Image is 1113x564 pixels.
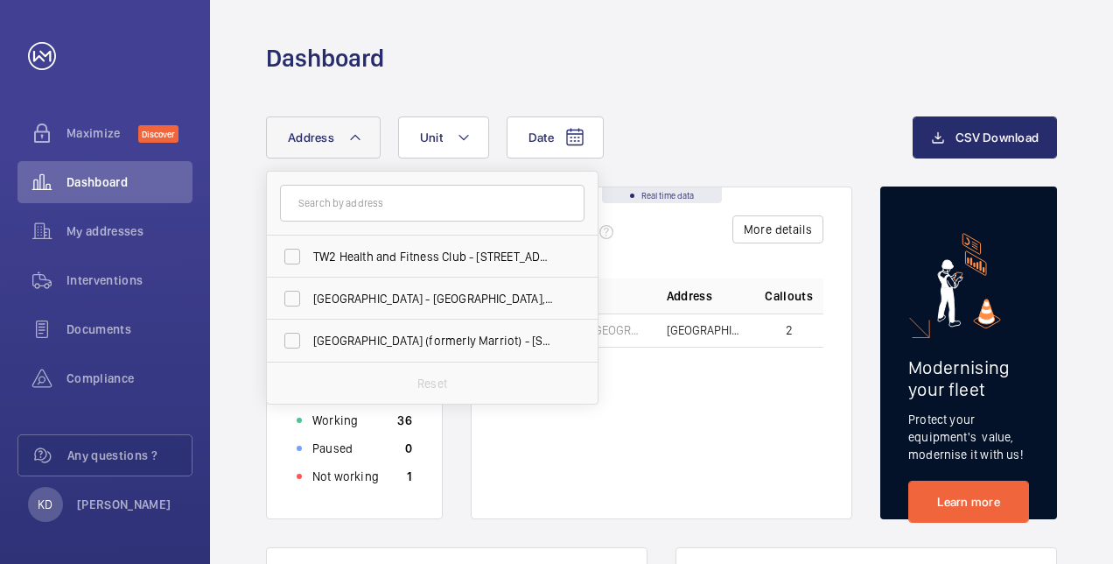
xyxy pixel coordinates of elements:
span: Maximize [66,124,138,142]
div: Real time data [602,187,722,203]
p: Reset [417,375,447,392]
a: Learn more [908,481,1029,523]
span: Callouts [765,287,813,305]
p: [PERSON_NAME] [77,496,171,513]
span: [GEOGRAPHIC_DATA] (formerly Marriot) - [STREET_ADDRESS][PERSON_NAME] [313,332,554,349]
p: KD [38,496,52,513]
p: Not working [312,468,379,485]
span: Dashboard [66,173,192,191]
p: Paused [312,440,353,457]
span: [GEOGRAPHIC_DATA] - [GEOGRAPHIC_DATA] [667,324,745,336]
span: 2 [786,324,793,336]
p: Working [312,412,358,429]
span: Documents [66,321,192,338]
h2: Modernising your fleet [908,356,1029,400]
span: CSV Download [955,130,1039,145]
span: Compliance [66,370,192,387]
p: 1 [407,468,412,485]
p: 0 [405,440,412,457]
span: My addresses [66,222,192,240]
button: Date [507,116,604,159]
button: CSV Download [913,116,1057,159]
span: Address [667,287,712,305]
input: Search by address [280,185,584,222]
h1: Dashboard [266,42,384,74]
button: Unit [398,116,489,159]
span: Unit [420,130,443,145]
span: Discover [138,125,178,143]
p: 36 [397,412,412,429]
span: Any questions ? [67,447,192,464]
img: marketing-card.svg [937,233,1001,328]
button: More details [732,215,823,243]
span: Date [528,130,554,145]
span: [GEOGRAPHIC_DATA] - [GEOGRAPHIC_DATA], [GEOGRAPHIC_DATA] 7BA [313,290,554,307]
span: TW2 Health and Fitness Club - [STREET_ADDRESS][PERSON_NAME] [313,248,554,265]
span: Interventions [66,271,192,289]
button: Address [266,116,381,159]
p: Protect your equipment's value, modernise it with us! [908,411,1029,463]
span: Address [288,130,334,145]
span: [GEOGRAPHIC_DATA] (MRL) [591,324,646,336]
